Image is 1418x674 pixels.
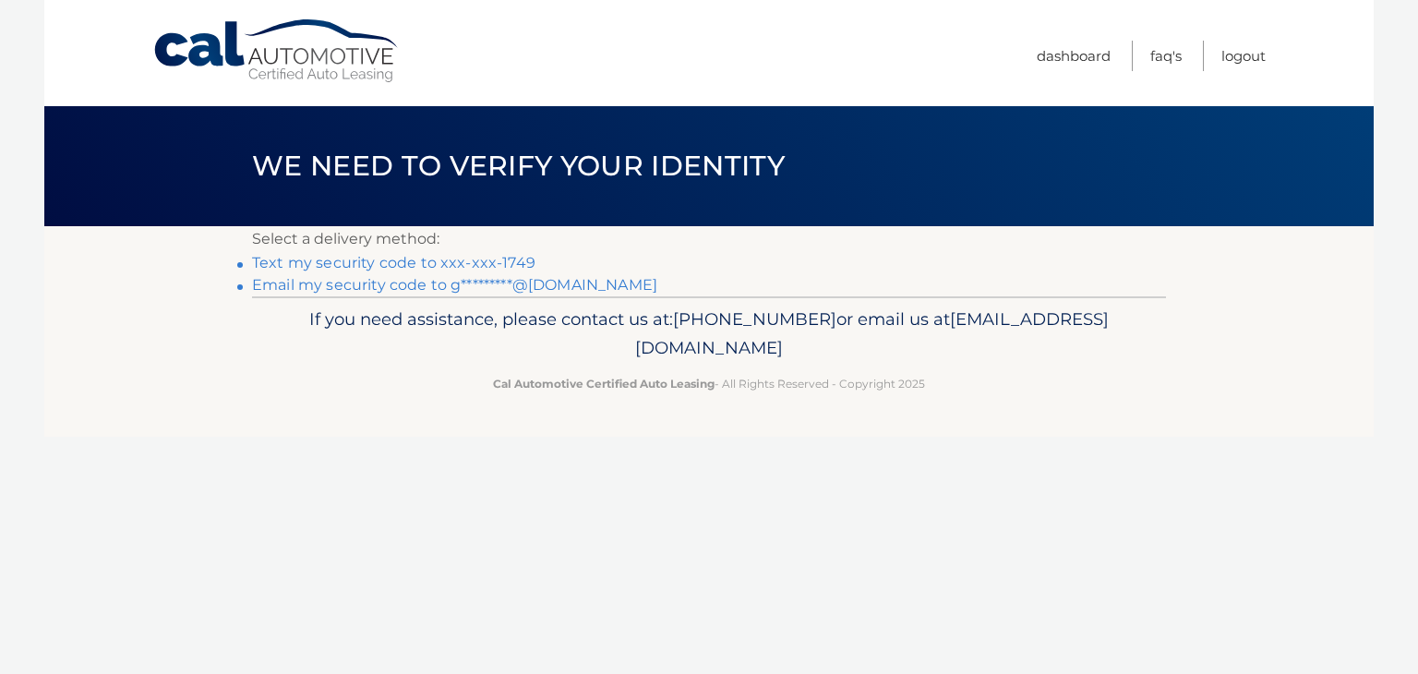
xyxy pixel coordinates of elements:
[673,308,836,330] span: [PHONE_NUMBER]
[1150,41,1182,71] a: FAQ's
[252,254,535,271] a: Text my security code to xxx-xxx-1749
[252,226,1166,252] p: Select a delivery method:
[1037,41,1111,71] a: Dashboard
[1221,41,1266,71] a: Logout
[264,374,1154,393] p: - All Rights Reserved - Copyright 2025
[264,305,1154,364] p: If you need assistance, please contact us at: or email us at
[252,276,657,294] a: Email my security code to g*********@[DOMAIN_NAME]
[252,149,785,183] span: We need to verify your identity
[493,377,715,391] strong: Cal Automotive Certified Auto Leasing
[152,18,402,84] a: Cal Automotive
